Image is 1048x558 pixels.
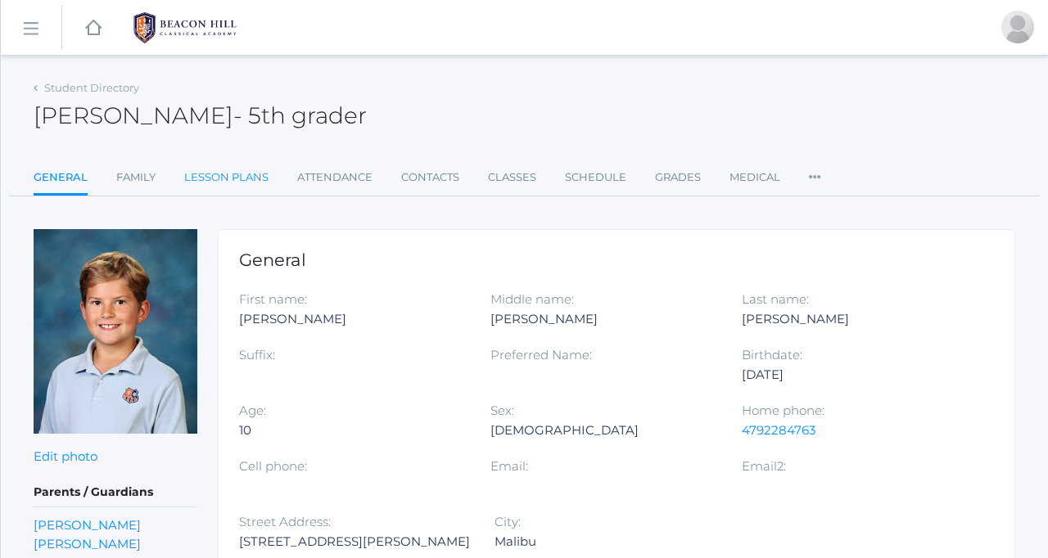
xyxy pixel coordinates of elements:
[34,161,88,196] a: General
[488,161,536,194] a: Classes
[124,7,246,48] img: BHCALogos-05-308ed15e86a5a0abce9b8dd61676a3503ac9727e845dece92d48e8588c001991.png
[1001,11,1034,43] div: Jessica Hooten Wilson
[490,421,717,440] div: [DEMOGRAPHIC_DATA]
[34,534,141,553] a: [PERSON_NAME]
[490,309,717,329] div: [PERSON_NAME]
[239,421,466,440] div: 10
[44,81,139,94] a: Student Directory
[490,347,592,362] label: Preferred Name:
[495,514,521,529] label: City:
[233,101,367,129] span: - 5th grader
[655,161,701,194] a: Grades
[565,161,626,194] a: Schedule
[490,291,574,307] label: Middle name:
[730,161,780,194] a: Medical
[34,229,197,434] img: Zade Wilson
[239,309,466,329] div: [PERSON_NAME]
[239,514,331,529] label: Street Address:
[239,291,307,307] label: First name:
[742,309,969,329] div: [PERSON_NAME]
[34,515,141,534] a: [PERSON_NAME]
[239,250,994,269] h1: General
[184,161,269,194] a: Lesson Plans
[297,161,373,194] a: Attendance
[401,161,459,194] a: Contacts
[742,365,969,385] div: [DATE]
[239,403,266,418] label: Age:
[34,448,97,464] a: Edit photo
[495,532,721,551] div: Malibu
[34,479,197,506] h5: Parents / Guardians
[742,291,809,307] label: Last name:
[742,422,815,438] a: 4792284763
[34,103,367,128] h2: [PERSON_NAME]
[742,403,824,418] label: Home phone:
[490,458,528,474] label: Email:
[239,532,470,551] div: [STREET_ADDRESS][PERSON_NAME]
[239,458,307,474] label: Cell phone:
[742,347,802,362] label: Birthdate:
[116,161,156,194] a: Family
[490,403,514,418] label: Sex:
[742,458,786,474] label: Email2:
[239,347,275,362] label: Suffix:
